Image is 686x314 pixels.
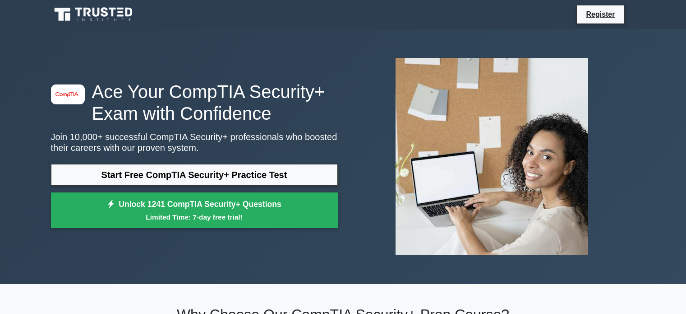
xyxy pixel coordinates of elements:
[51,81,338,124] h1: Ace Your CompTIA Security+ Exam with Confidence
[51,164,338,186] a: Start Free CompTIA Security+ Practice Test
[51,131,338,153] p: Join 10,000+ successful CompTIA Security+ professionals who boosted their careers with our proven...
[62,212,327,222] small: Limited Time: 7-day free trial!
[51,192,338,229] a: Unlock 1241 CompTIA Security+ QuestionsLimited Time: 7-day free trial!
[580,9,620,20] a: Register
